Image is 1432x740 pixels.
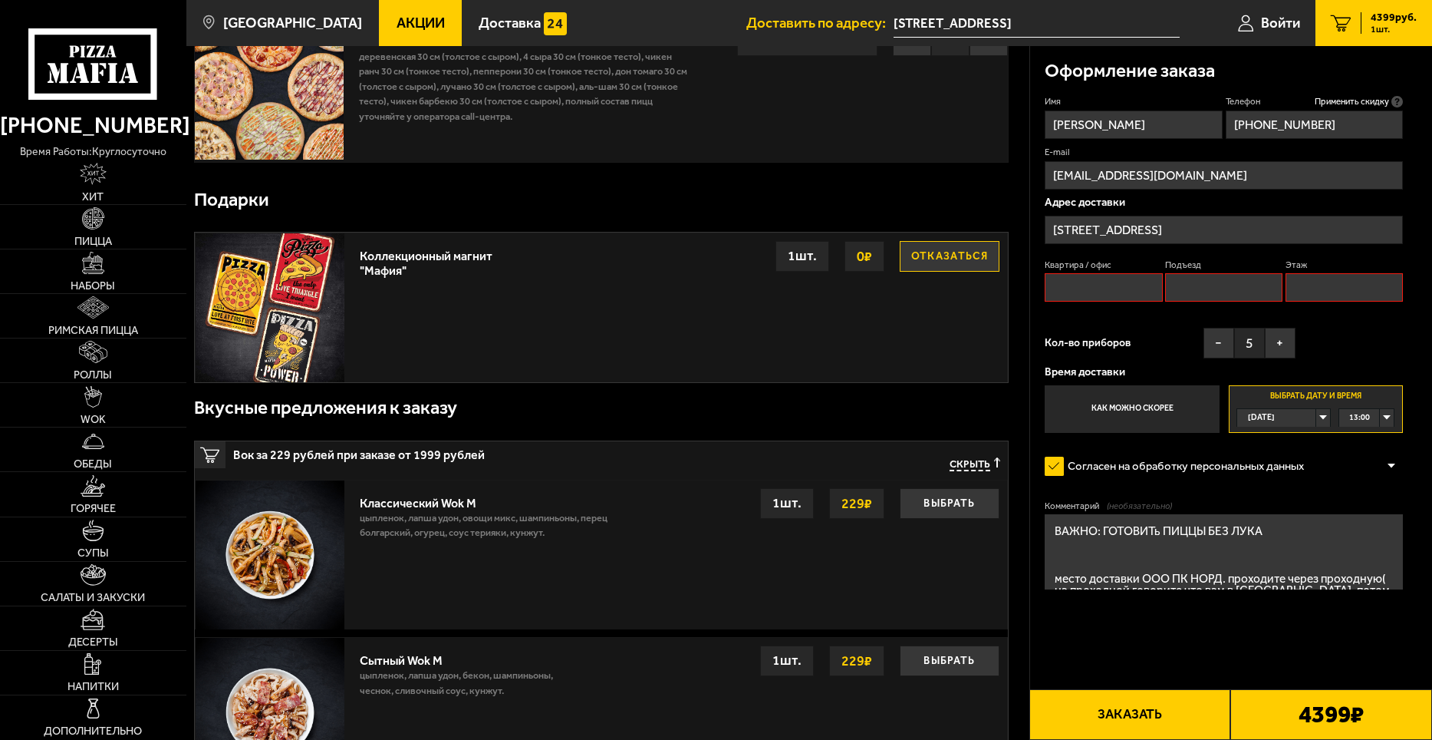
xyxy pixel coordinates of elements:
[194,190,269,209] h3: Подарки
[1045,385,1220,433] label: Как можно скорее
[74,236,112,246] span: Пицца
[41,592,145,603] span: Салаты и закуски
[853,242,876,271] strong: 0 ₽
[1045,338,1131,349] span: Кол-во приборов
[900,646,999,676] button: Выбрать
[760,646,814,676] div: 1 шт.
[48,325,138,335] span: Римская пицца
[1226,111,1403,139] input: +7 (
[775,241,829,272] div: 1 шт.
[900,488,999,519] button: Выбрать
[195,480,1008,629] a: Классический Wok Mцыпленок, лапша удон, овощи микс, шампиньоны, перец болгарский, огурец, соус те...
[950,458,1000,471] button: Скрыть
[1265,328,1295,358] button: +
[67,681,119,692] span: Напитки
[74,458,112,469] span: Обеды
[82,191,104,202] span: Хит
[233,441,721,461] span: Вок за 229 рублей при заказе от 1999 рублей
[81,414,106,425] span: WOK
[1045,61,1215,80] h3: Оформление заказа
[760,488,814,519] div: 1 шт.
[544,12,566,35] img: 15daf4d41897b9f0e9f617042186c801.svg
[359,49,690,124] p: Деревенская 30 см (толстое с сыром), 4 сыра 30 см (тонкое тесто), Чикен Ранч 30 см (тонкое тесто)...
[950,458,990,471] span: Скрыть
[1226,95,1403,107] label: Телефон
[1045,259,1162,271] label: Квартира / офис
[1107,500,1172,512] span: (необязательно)
[74,369,112,380] span: Роллы
[1029,689,1231,740] button: Заказать
[1045,451,1318,481] label: Согласен на обработку персональных данных
[1045,146,1403,158] label: E-mail
[1045,366,1403,378] p: Время доставки
[746,16,894,31] span: Доставить по адресу:
[1045,197,1403,208] p: Адрес доставки
[1045,95,1222,107] label: Имя
[360,646,581,668] div: Сытный Wok M
[900,241,999,272] button: Отказаться
[1045,111,1222,139] input: Имя
[1203,328,1234,358] button: −
[894,9,1180,38] input: Ваш адрес доставки
[1045,161,1403,190] input: @
[71,280,115,291] span: Наборы
[1261,16,1300,31] span: Войти
[838,646,876,676] strong: 229 ₽
[397,16,445,31] span: Акции
[360,668,581,705] p: цыпленок, лапша удон, бекон, шампиньоны, чеснок, сливочный соус, кунжут.
[360,510,618,548] p: цыпленок, лапша удон, овощи микс, шампиньоны, перец болгарский, огурец, соус терияки, кунжут.
[479,16,541,31] span: Доставка
[1299,702,1364,726] b: 4399 ₽
[194,398,457,417] h3: Вкусные предложения к заказу
[195,233,1008,382] a: Коллекционный магнит "Мафия"Отказаться0₽1шт.
[1248,409,1275,426] span: [DATE]
[77,547,109,558] span: Супы
[223,16,362,31] span: [GEOGRAPHIC_DATA]
[838,489,876,518] strong: 229 ₽
[71,503,116,514] span: Горячее
[1165,259,1282,271] label: Подъезд
[360,241,502,278] div: Коллекционный магнит "Мафия"
[68,636,118,647] span: Десерты
[44,725,142,736] span: Дополнительно
[1229,385,1404,433] label: Выбрать дату и время
[360,488,618,510] div: Классический Wok M
[1371,25,1417,34] span: 1 шт.
[1349,409,1370,426] span: 13:00
[1286,259,1403,271] label: Этаж
[1371,12,1417,23] span: 4399 руб.
[1045,500,1403,512] label: Комментарий
[1315,95,1389,107] span: Применить скидку
[1234,328,1265,358] span: 5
